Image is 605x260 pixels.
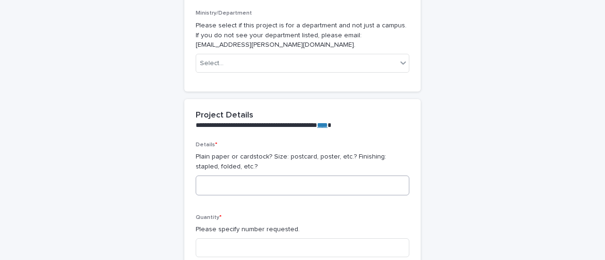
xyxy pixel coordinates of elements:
span: Ministry/Department [196,10,252,16]
p: Please select if this project is for a department and not just a campus. If you do not see your d... [196,21,409,50]
div: Select... [200,59,224,68]
p: Plain paper or cardstock? Size: postcard, poster, etc.? Finishing: stapled, folded, etc.? [196,152,409,172]
span: Quantity [196,215,222,220]
h2: Project Details [196,110,253,121]
p: Please specify number requested. [196,225,409,235]
span: Details [196,142,217,148]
